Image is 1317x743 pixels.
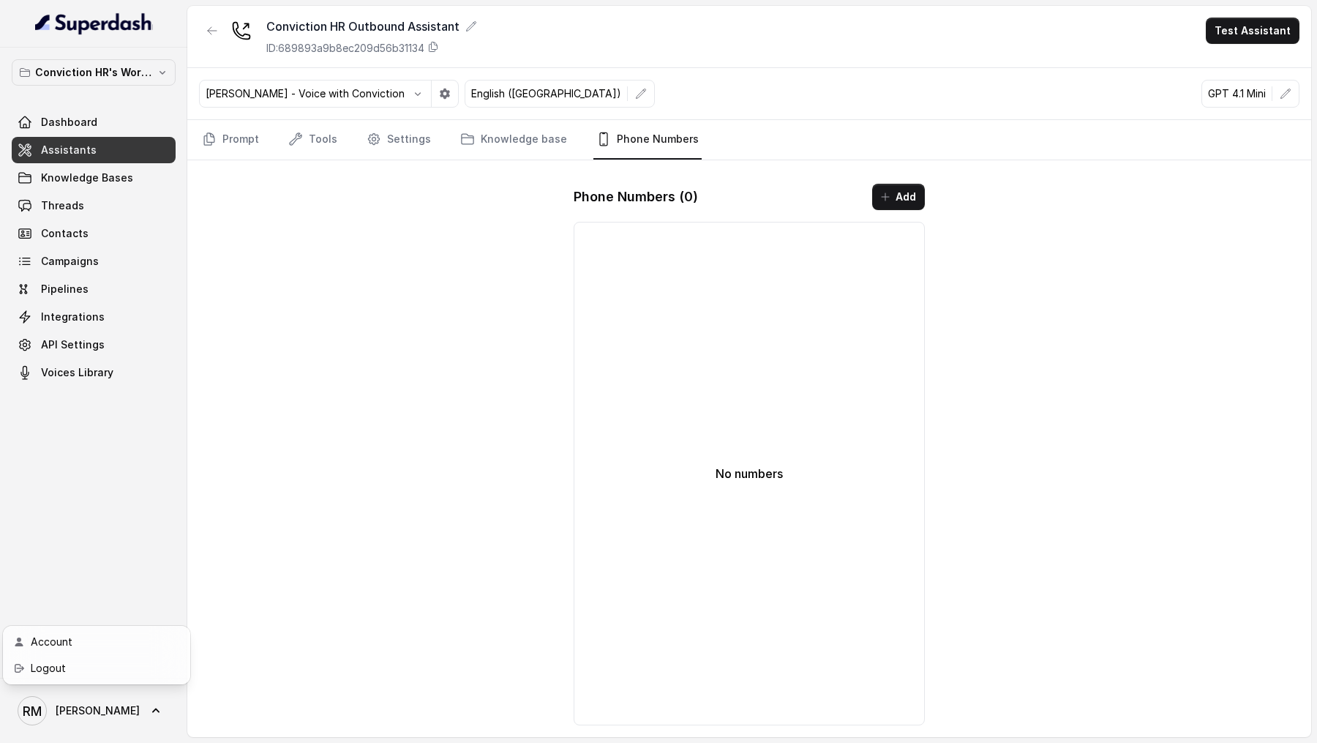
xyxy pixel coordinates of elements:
div: [PERSON_NAME] [3,626,190,684]
span: [PERSON_NAME] [56,703,140,718]
div: Account [31,633,155,651]
div: Logout [31,660,155,677]
a: [PERSON_NAME] [12,690,176,731]
text: RM [23,703,42,719]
